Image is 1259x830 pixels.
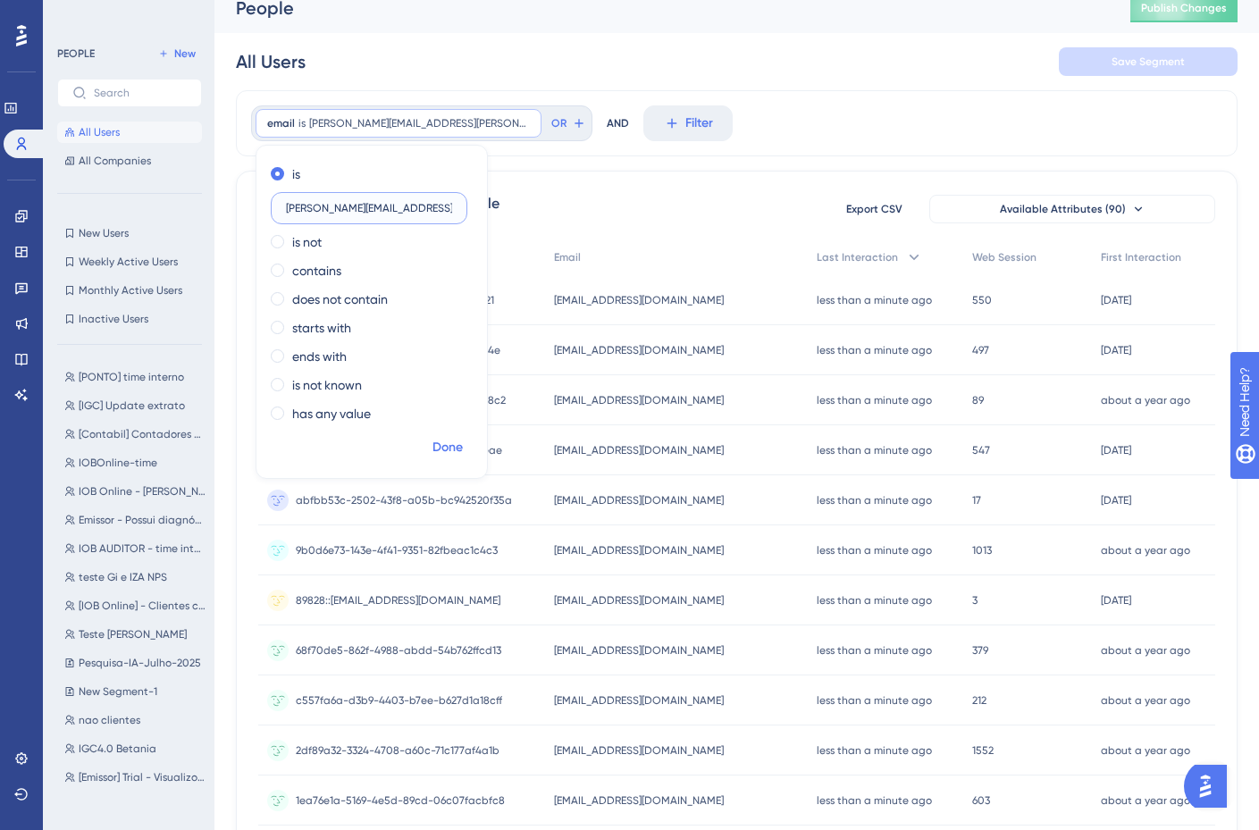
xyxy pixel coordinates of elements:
[972,393,984,407] span: 89
[551,116,567,130] span: OR
[57,709,213,731] button: nao clientes
[972,543,992,558] span: 1013
[549,109,588,138] button: OR
[972,793,990,808] span: 603
[292,260,341,281] label: contains
[79,154,151,168] span: All Companies
[554,793,724,808] span: [EMAIL_ADDRESS][DOMAIN_NAME]
[972,250,1037,264] span: Web Session
[57,423,213,445] button: [Contabil] Contadores MigradoS
[296,743,499,758] span: 2df89a32-3324-4708-a60c-71c177af4a1b
[846,202,902,216] span: Export CSV
[1184,759,1238,813] iframe: UserGuiding AI Assistant Launcher
[152,43,202,64] button: New
[292,403,371,424] label: has any value
[79,541,206,556] span: IOB AUDITOR - time interno
[817,444,932,457] time: less than a minute ago
[79,742,156,756] span: IGC4.0 Betania
[309,116,530,130] span: [PERSON_NAME][EMAIL_ADDRESS][PERSON_NAME][DOMAIN_NAME]
[57,222,202,244] button: New Users
[554,443,724,457] span: [EMAIL_ADDRESS][DOMAIN_NAME]
[79,125,120,139] span: All Users
[817,594,932,607] time: less than a minute ago
[57,308,202,330] button: Inactive Users
[296,593,500,608] span: 89828::[EMAIL_ADDRESS][DOMAIN_NAME]
[432,437,463,458] span: Done
[817,294,932,306] time: less than a minute ago
[554,693,724,708] span: [EMAIL_ADDRESS][DOMAIN_NAME]
[972,443,990,457] span: 547
[79,656,201,670] span: Pesquisa-IA-Julho-2025
[57,509,213,531] button: Emissor - Possui diagnóstico e nova homepage
[57,595,213,616] button: [IOB Online] - Clientes com conta gratuita
[423,432,473,464] button: Done
[1101,744,1190,757] time: about a year ago
[57,251,202,272] button: Weekly Active Users
[1000,202,1126,216] span: Available Attributes (90)
[57,566,213,588] button: teste Gi e IZA NPS
[57,681,213,702] button: New Segment-1
[829,195,919,223] button: Export CSV
[79,398,185,413] span: [IGC] Update extrato
[817,394,932,407] time: less than a minute ago
[607,105,629,141] div: AND
[296,643,501,658] span: 68f70de5-862f-4988-abdd-54b762ffcd13
[79,370,184,384] span: [PONTO] time interno
[57,738,213,759] button: IGC4.0 Betania
[57,280,202,301] button: Monthly Active Users
[79,226,129,240] span: New Users
[57,46,95,61] div: PEOPLE
[298,116,306,130] span: is
[57,481,213,502] button: IOB Online - [PERSON_NAME]
[1101,644,1190,657] time: about a year ago
[296,693,502,708] span: c557fa6a-d3b9-4403-b7ee-b627d1a18cff
[817,544,932,557] time: less than a minute ago
[79,312,148,326] span: Inactive Users
[554,743,724,758] span: [EMAIL_ADDRESS][DOMAIN_NAME]
[1101,794,1190,807] time: about a year ago
[972,693,986,708] span: 212
[972,593,978,608] span: 3
[79,513,206,527] span: Emissor - Possui diagnóstico e nova homepage
[94,87,187,99] input: Search
[685,113,713,134] span: Filter
[292,289,388,310] label: does not contain
[57,150,202,172] button: All Companies
[296,793,505,808] span: 1ea76e1a-5169-4e5d-89cd-06c07facbfc8
[79,283,182,298] span: Monthly Active Users
[79,684,157,699] span: New Segment-1
[817,744,932,757] time: less than a minute ago
[79,599,206,613] span: [IOB Online] - Clientes com conta gratuita
[292,163,300,185] label: is
[929,195,1215,223] button: Available Attributes (90)
[57,652,213,674] button: Pesquisa-IA-Julho-2025
[1101,544,1190,557] time: about a year ago
[286,202,452,214] input: Type the value
[972,493,981,507] span: 17
[1101,444,1131,457] time: [DATE]
[1101,394,1190,407] time: about a year ago
[554,343,724,357] span: [EMAIL_ADDRESS][DOMAIN_NAME]
[817,344,932,356] time: less than a minute ago
[1059,47,1238,76] button: Save Segment
[554,393,724,407] span: [EMAIL_ADDRESS][DOMAIN_NAME]
[79,255,178,269] span: Weekly Active Users
[1101,294,1131,306] time: [DATE]
[57,395,213,416] button: [IGC] Update extrato
[57,767,213,788] button: [Emissor] Trial - Visualizou algum Guide de Nota v2
[643,105,733,141] button: Filter
[1112,54,1185,69] span: Save Segment
[267,116,295,130] span: email
[972,643,988,658] span: 379
[1101,494,1131,507] time: [DATE]
[57,122,202,143] button: All Users
[554,643,724,658] span: [EMAIL_ADDRESS][DOMAIN_NAME]
[1101,344,1131,356] time: [DATE]
[79,627,187,641] span: Teste [PERSON_NAME]
[1101,694,1190,707] time: about a year ago
[79,427,206,441] span: [Contabil] Contadores MigradoS
[57,452,213,474] button: IOBOnline-time
[292,317,351,339] label: starts with
[817,250,898,264] span: Last Interaction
